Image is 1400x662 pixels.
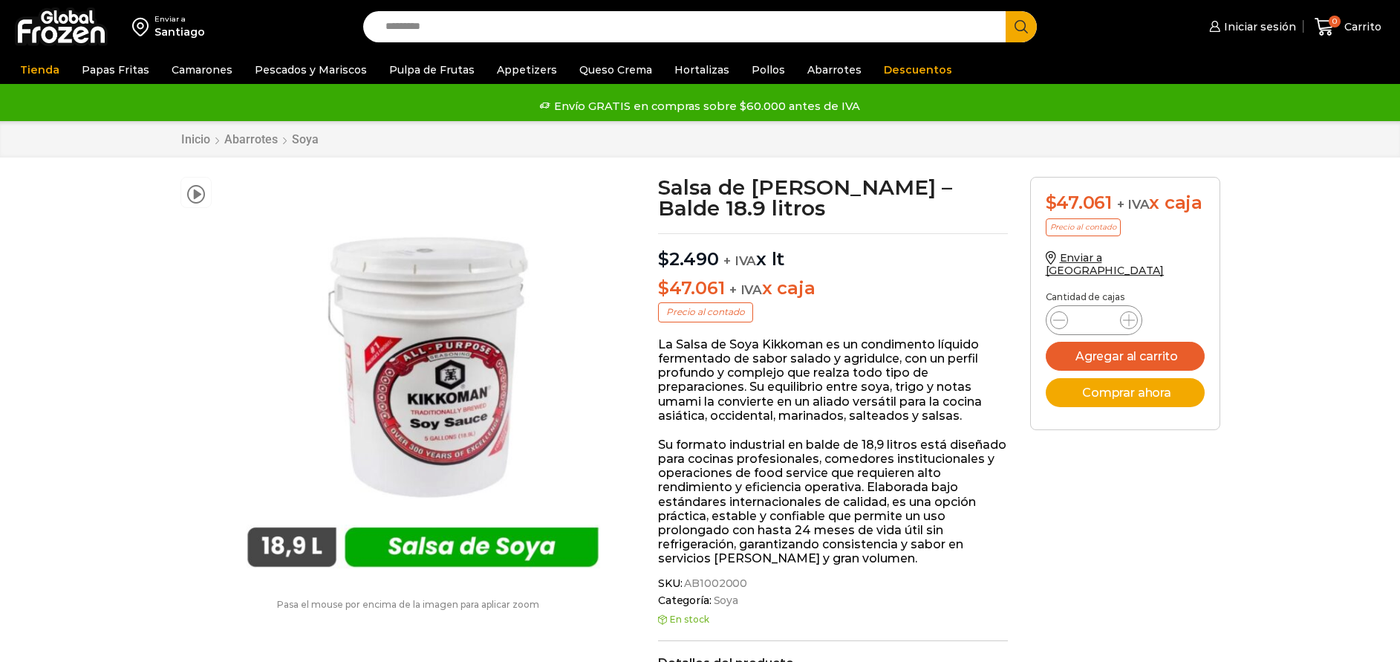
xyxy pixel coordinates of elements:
[658,614,1008,625] p: En stock
[1220,19,1296,34] span: Iniciar sesión
[180,600,636,610] p: Pasa el mouse por encima de la imagen para aplicar zoom
[723,253,756,268] span: + IVA
[658,337,1008,423] p: La Salsa de Soya Kikkoman es un condimento líquido fermentado de sabor salado y agridulce, con un...
[74,56,157,84] a: Papas Fritas
[180,132,211,146] a: Inicio
[1046,218,1121,236] p: Precio al contado
[13,56,67,84] a: Tienda
[658,277,724,299] bdi: 47.061
[658,277,669,299] span: $
[1046,192,1205,214] div: x caja
[1311,10,1385,45] a: 0 Carrito
[1046,378,1205,407] button: Comprar ahora
[658,438,1008,566] p: Su formato industrial en balde de 18,9 litros está diseñado para cocinas profesionales, comedores...
[658,594,1008,607] span: Categoría:
[219,177,627,585] img: salsa de soya kikkoman
[291,132,319,146] a: Soya
[1080,310,1108,331] input: Product quantity
[1046,192,1057,213] span: $
[154,25,205,39] div: Santiago
[1006,11,1037,42] button: Search button
[658,248,719,270] bdi: 2.490
[744,56,792,84] a: Pollos
[658,577,1008,590] span: SKU:
[682,577,747,590] span: AB1002000
[489,56,564,84] a: Appetizers
[132,14,154,39] img: address-field-icon.svg
[154,14,205,25] div: Enviar a
[1341,19,1381,34] span: Carrito
[1329,16,1341,27] span: 0
[1205,12,1296,42] a: Iniciar sesión
[658,177,1008,218] h1: Salsa de [PERSON_NAME] – Balde 18.9 litros
[1117,197,1150,212] span: + IVA
[800,56,869,84] a: Abarrotes
[658,302,753,322] p: Precio al contado
[712,594,738,607] a: Soya
[658,233,1008,270] p: x lt
[180,132,319,146] nav: Breadcrumb
[224,132,279,146] a: Abarrotes
[658,248,669,270] span: $
[1046,251,1165,277] a: Enviar a [GEOGRAPHIC_DATA]
[1046,342,1205,371] button: Agregar al carrito
[247,56,374,84] a: Pescados y Mariscos
[572,56,660,84] a: Queso Crema
[382,56,482,84] a: Pulpa de Frutas
[1046,192,1112,213] bdi: 47.061
[729,282,762,297] span: + IVA
[658,278,1008,299] p: x caja
[1046,292,1205,302] p: Cantidad de cajas
[164,56,240,84] a: Camarones
[667,56,737,84] a: Hortalizas
[876,56,960,84] a: Descuentos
